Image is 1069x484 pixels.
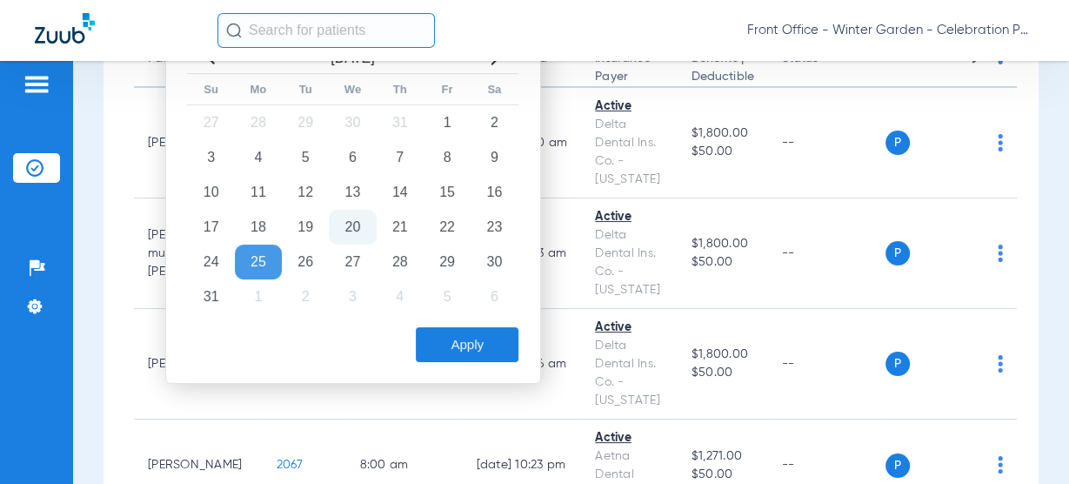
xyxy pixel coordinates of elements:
[595,50,664,86] span: Insurance Payer
[692,364,754,382] span: $50.00
[747,22,1034,39] span: Front Office - Winter Garden - Celebration Pediatric Dentistry
[595,429,664,447] div: Active
[692,124,754,143] span: $1,800.00
[692,346,754,364] span: $1,800.00
[692,68,754,86] span: Deductible
[692,447,754,466] span: $1,271.00
[226,23,242,38] img: Search Icon
[217,13,435,48] input: Search for patients
[692,235,754,253] span: $1,800.00
[692,253,754,272] span: $50.00
[692,143,754,161] span: $50.00
[595,208,664,226] div: Active
[768,88,885,198] td: --
[416,327,518,362] button: Apply
[35,13,95,44] img: Zuub Logo
[885,241,910,266] span: P
[998,355,1003,373] img: group-dot-blue.svg
[595,97,664,116] div: Active
[595,226,664,299] div: Delta Dental Ins. Co. - [US_STATE]
[982,400,1069,484] iframe: Chat Widget
[768,198,885,309] td: --
[595,116,664,189] div: Delta Dental Ins. Co. - [US_STATE]
[595,319,664,337] div: Active
[692,466,754,484] span: $50.00
[595,337,664,410] div: Delta Dental Ins. Co. - [US_STATE]
[998,245,1003,262] img: group-dot-blue.svg
[885,454,910,478] span: P
[885,352,910,376] span: P
[23,74,50,95] img: hamburger-icon
[885,131,910,155] span: P
[768,309,885,420] td: --
[998,134,1003,151] img: group-dot-blue.svg
[277,459,304,471] span: 2067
